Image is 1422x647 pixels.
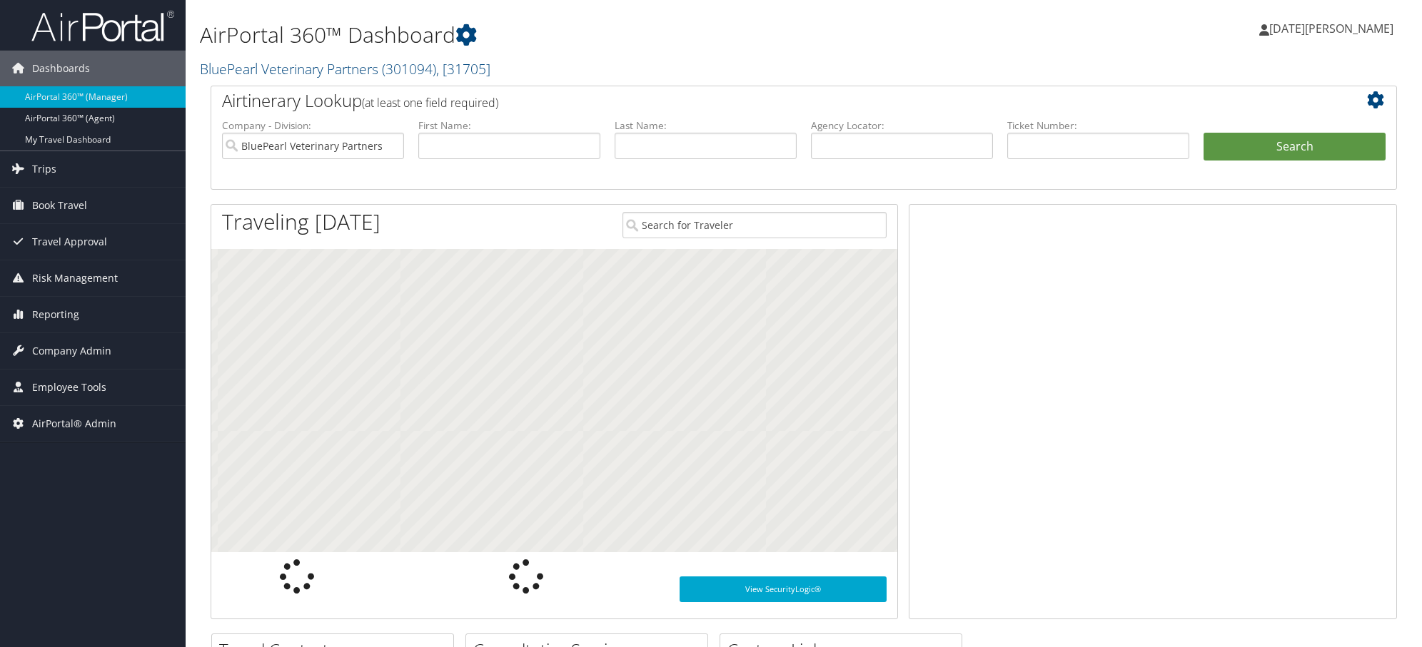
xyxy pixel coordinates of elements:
span: Company Admin [32,333,111,369]
label: Ticket Number: [1007,118,1189,133]
span: Book Travel [32,188,87,223]
h1: Traveling [DATE] [222,207,380,237]
span: [DATE][PERSON_NAME] [1269,21,1393,36]
h1: AirPortal 360™ Dashboard [200,20,1005,50]
a: [DATE][PERSON_NAME] [1259,7,1408,50]
label: First Name: [418,118,600,133]
input: Search for Traveler [622,212,887,238]
span: Trips [32,151,56,187]
span: AirPortal® Admin [32,406,116,442]
span: Employee Tools [32,370,106,405]
label: Agency Locator: [811,118,993,133]
a: BluePearl Veterinary Partners [200,59,490,78]
a: View SecurityLogic® [680,576,887,602]
span: Reporting [32,297,79,332]
span: ( 301094 ) [382,59,436,78]
span: Travel Approval [32,224,107,260]
label: Last Name: [615,118,797,133]
img: airportal-logo.png [31,9,174,43]
span: , [ 31705 ] [436,59,490,78]
span: (at least one field required) [362,95,498,111]
button: Search [1204,133,1386,161]
label: Company - Division: [222,118,404,133]
span: Dashboards [32,51,90,86]
span: Risk Management [32,260,118,296]
h2: Airtinerary Lookup [222,88,1287,113]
